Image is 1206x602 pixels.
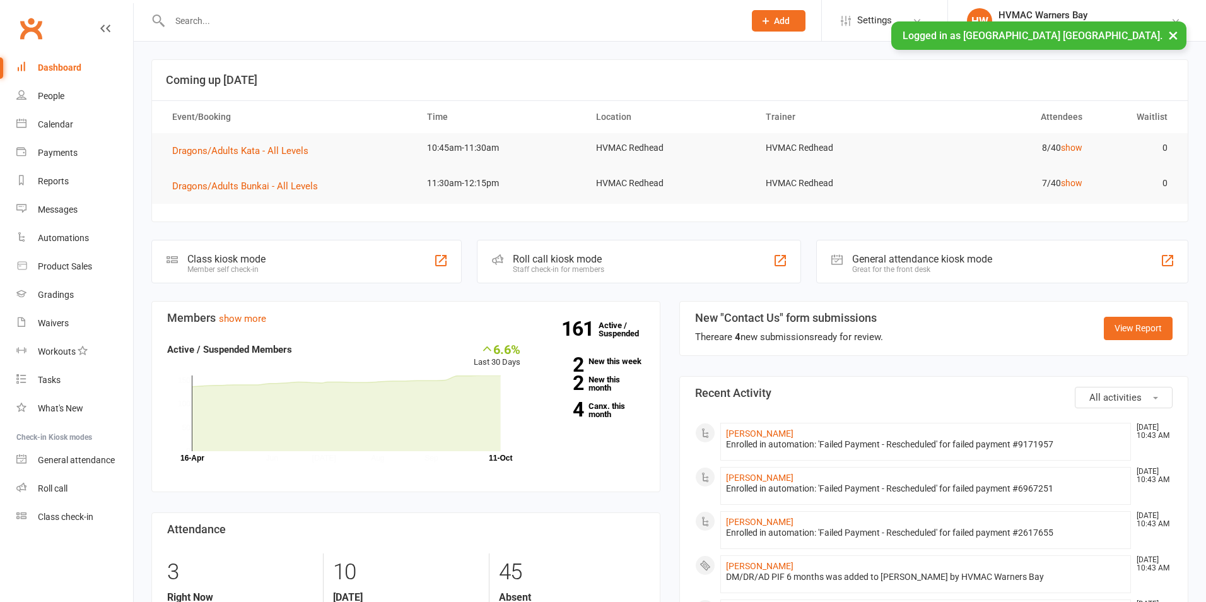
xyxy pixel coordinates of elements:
td: 10:45am-11:30am [416,133,585,163]
div: Workouts [38,346,76,357]
button: Dragons/Adults Bunkai - All Levels [172,179,327,194]
button: Add [752,10,805,32]
th: Event/Booking [161,101,416,133]
a: Gradings [16,281,133,309]
button: × [1162,21,1185,49]
td: 8/40 [924,133,1094,163]
a: show more [219,313,266,324]
div: Tasks [38,375,61,385]
th: Attendees [924,101,1094,133]
span: Add [774,16,790,26]
a: show [1061,143,1082,153]
div: 45 [499,553,645,591]
div: Product Sales [38,261,92,271]
a: Messages [16,196,133,224]
div: Enrolled in automation: 'Failed Payment - Rescheduled' for failed payment #9171957 [726,439,1125,450]
td: 0 [1094,133,1178,163]
div: Enrolled in automation: 'Failed Payment - Rescheduled' for failed payment #2617655 [726,528,1125,538]
a: People [16,82,133,110]
td: 11:30am-12:15pm [416,168,585,198]
div: There are new submissions ready for review. [695,329,883,345]
strong: 4 [735,331,741,343]
button: All activities [1075,387,1173,408]
div: Calendar [38,119,73,129]
h3: Attendance [167,523,645,536]
strong: 161 [561,319,599,338]
td: 0 [1094,168,1178,198]
td: HVMAC Redhead [754,133,924,163]
a: 2New this week [539,357,645,365]
a: Workouts [16,338,133,366]
h3: New "Contact Us" form submissions [695,312,883,324]
div: 6.6% [474,342,520,356]
div: [GEOGRAPHIC_DATA] [GEOGRAPHIC_DATA] [998,21,1171,32]
div: Member self check-in [187,265,266,274]
a: What's New [16,394,133,423]
div: Staff check-in for members [513,265,604,274]
a: Waivers [16,309,133,338]
time: [DATE] 10:43 AM [1130,423,1172,440]
div: Waivers [38,318,69,328]
span: Settings [857,6,892,35]
div: Payments [38,148,78,158]
time: [DATE] 10:43 AM [1130,512,1172,528]
a: Class kiosk mode [16,503,133,531]
a: Dashboard [16,54,133,82]
div: General attendance [38,455,115,465]
div: Last 30 Days [474,342,520,369]
a: View Report [1104,317,1173,339]
div: Roll call kiosk mode [513,253,604,265]
div: Dashboard [38,62,81,73]
th: Trainer [754,101,924,133]
div: Roll call [38,483,67,493]
th: Location [585,101,754,133]
a: Tasks [16,366,133,394]
strong: Active / Suspended Members [167,344,292,355]
th: Time [416,101,585,133]
a: [PERSON_NAME] [726,561,793,571]
div: What's New [38,403,83,413]
th: Waitlist [1094,101,1178,133]
div: HVMAC Warners Bay [998,9,1171,21]
div: Class check-in [38,512,93,522]
a: [PERSON_NAME] [726,428,793,439]
a: Calendar [16,110,133,139]
a: [PERSON_NAME] [726,517,793,527]
strong: 2 [539,355,583,374]
div: Automations [38,233,89,243]
div: 3 [167,553,313,591]
div: Messages [38,204,78,215]
a: 4Canx. this month [539,402,645,418]
span: Dragons/Adults Kata - All Levels [172,145,308,156]
div: General attendance kiosk mode [852,253,992,265]
td: HVMAC Redhead [585,168,754,198]
span: All activities [1089,392,1142,403]
a: 161Active / Suspended [599,312,654,347]
a: Payments [16,139,133,167]
h3: Members [167,312,645,324]
td: HVMAC Redhead [754,168,924,198]
div: Enrolled in automation: 'Failed Payment - Rescheduled' for failed payment #6967251 [726,483,1125,494]
div: DM/DR/AD PIF 6 months was added to [PERSON_NAME] by HVMAC Warners Bay [726,572,1125,582]
a: Reports [16,167,133,196]
a: Roll call [16,475,133,503]
a: 2New this month [539,375,645,392]
a: [PERSON_NAME] [726,473,793,483]
div: Class kiosk mode [187,253,266,265]
div: Gradings [38,290,74,300]
h3: Coming up [DATE] [166,74,1174,86]
span: Logged in as [GEOGRAPHIC_DATA] [GEOGRAPHIC_DATA]. [903,30,1162,42]
div: Reports [38,176,69,186]
td: 7/40 [924,168,1094,198]
td: HVMAC Redhead [585,133,754,163]
strong: 4 [539,400,583,419]
a: Clubworx [15,13,47,44]
a: Product Sales [16,252,133,281]
input: Search... [166,12,735,30]
a: show [1061,178,1082,188]
h3: Recent Activity [695,387,1173,399]
a: General attendance kiosk mode [16,446,133,475]
a: Automations [16,224,133,252]
span: Dragons/Adults Bunkai - All Levels [172,180,318,192]
time: [DATE] 10:43 AM [1130,556,1172,572]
